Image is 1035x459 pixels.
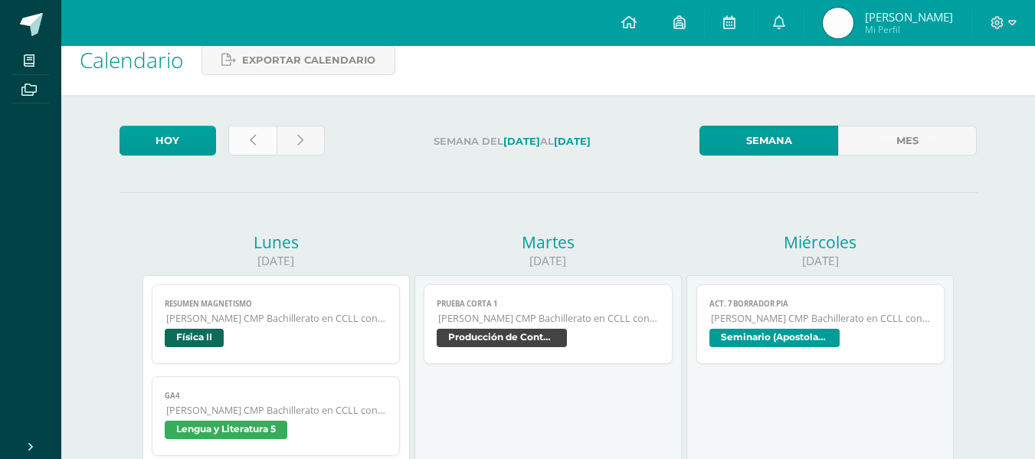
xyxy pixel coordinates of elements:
[414,231,682,253] div: Martes
[152,376,401,456] a: GA4[PERSON_NAME] CMP Bachillerato en CCLL con Orientación en ComputaciónLengua y Literatura 5
[142,253,410,269] div: [DATE]
[165,421,287,439] span: Lengua y Literatura 5
[242,46,375,74] span: Exportar calendario
[711,312,932,325] span: [PERSON_NAME] CMP Bachillerato en CCLL con Orientación en Computación
[554,136,591,147] strong: [DATE]
[80,45,183,74] span: Calendario
[437,299,660,309] span: PRUEBA CORTA 1
[865,9,953,25] span: [PERSON_NAME]
[709,299,932,309] span: ACT. 7 BORRADOR PIA
[152,284,401,364] a: Resumen Magnetismo[PERSON_NAME] CMP Bachillerato en CCLL con Orientación en ComputaciónFísica II
[686,253,954,269] div: [DATE]
[437,329,567,347] span: Producción de Contenidos Digitales
[166,312,388,325] span: [PERSON_NAME] CMP Bachillerato en CCLL con Orientación en Computación
[424,284,673,364] a: PRUEBA CORTA 1[PERSON_NAME] CMP Bachillerato en CCLL con Orientación en ComputaciónProducción de ...
[142,231,410,253] div: Lunes
[696,284,945,364] a: ACT. 7 BORRADOR PIA[PERSON_NAME] CMP Bachillerato en CCLL con Orientación en ComputaciónSeminario...
[414,253,682,269] div: [DATE]
[503,136,540,147] strong: [DATE]
[201,45,395,75] a: Exportar calendario
[438,312,660,325] span: [PERSON_NAME] CMP Bachillerato en CCLL con Orientación en Computación
[838,126,977,156] a: Mes
[337,126,687,157] label: Semana del al
[823,8,853,38] img: 0851b177bad5b4d3e70f86af8a91b0bb.png
[165,391,388,401] span: GA4
[166,404,388,417] span: [PERSON_NAME] CMP Bachillerato en CCLL con Orientación en Computación
[709,329,840,347] span: Seminario (Apostolado Juvenil [DEMOGRAPHIC_DATA] -AJS)
[865,23,953,36] span: Mi Perfil
[165,299,388,309] span: Resumen Magnetismo
[686,231,954,253] div: Miércoles
[120,126,216,156] a: Hoy
[165,329,224,347] span: Física II
[699,126,838,156] a: Semana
